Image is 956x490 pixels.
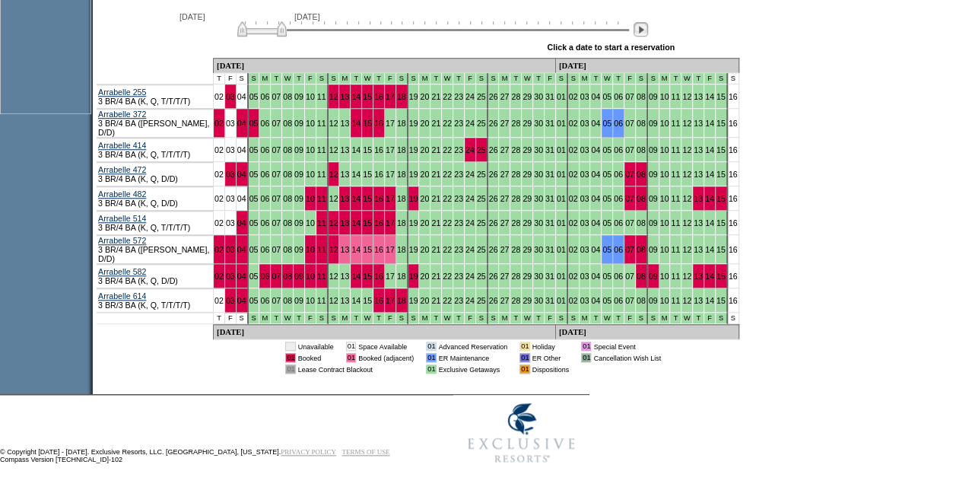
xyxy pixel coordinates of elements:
a: 10 [306,245,315,254]
a: 13 [340,119,349,128]
a: 12 [329,170,338,179]
a: 08 [637,194,646,203]
a: 10 [306,92,315,101]
a: 02 [569,92,578,101]
a: 03 [580,218,589,228]
a: 05 [249,170,259,179]
a: 04 [591,119,600,128]
a: 15 [716,119,726,128]
a: 10 [660,194,669,203]
a: 03 [226,245,235,254]
a: 04 [237,218,246,228]
a: 05 [249,218,259,228]
a: 05 [249,145,259,154]
a: 06 [614,145,623,154]
a: 11 [671,170,680,179]
a: 26 [489,119,498,128]
a: 19 [409,170,418,179]
a: 05 [602,170,611,179]
a: 17 [386,119,395,128]
a: 15 [363,245,372,254]
a: 07 [272,145,281,154]
a: 26 [489,218,498,228]
a: 20 [420,145,429,154]
a: 07 [272,245,281,254]
a: 06 [614,92,623,101]
a: 28 [511,170,520,179]
a: 30 [534,194,543,203]
a: 29 [522,218,532,228]
a: 15 [716,145,726,154]
a: 22 [443,218,452,228]
a: 08 [283,194,292,203]
a: 21 [431,218,440,228]
a: 15 [363,145,372,154]
a: 15 [363,92,372,101]
a: 16 [729,119,738,128]
a: 11 [317,92,326,101]
a: 07 [272,194,281,203]
a: 01 [557,119,566,128]
a: 06 [614,119,623,128]
a: 16 [729,218,738,228]
a: 04 [591,194,600,203]
a: 04 [591,218,600,228]
a: 05 [249,119,259,128]
a: 30 [534,145,543,154]
a: 10 [306,194,315,203]
a: 12 [329,145,338,154]
a: 04 [591,92,600,101]
a: 19 [409,119,418,128]
a: 09 [294,245,303,254]
a: 11 [317,245,326,254]
a: Arrabelle 255 [98,87,146,97]
a: 21 [431,194,440,203]
a: 13 [694,194,703,203]
a: 04 [237,145,246,154]
a: 04 [237,245,246,254]
a: 02 [214,92,224,101]
a: 06 [260,145,269,154]
a: 03 [580,145,589,154]
a: 07 [272,218,281,228]
a: 27 [500,119,509,128]
a: 30 [534,92,543,101]
a: 21 [431,145,440,154]
a: 17 [386,145,395,154]
a: 20 [420,170,429,179]
a: 15 [716,194,726,203]
a: 08 [283,245,292,254]
a: 02 [214,119,224,128]
a: Arrabelle 514 [98,214,146,223]
a: 23 [454,92,463,101]
a: 16 [374,170,383,179]
a: 06 [260,119,269,128]
a: 04 [237,119,246,128]
a: 14 [351,194,360,203]
a: 04 [591,170,600,179]
a: 12 [329,92,338,101]
a: 09 [649,218,658,228]
a: 08 [637,170,646,179]
a: 16 [729,92,738,101]
a: 14 [351,245,360,254]
a: 31 [545,218,554,228]
a: 05 [249,92,259,101]
a: 12 [329,194,338,203]
a: 05 [602,119,611,128]
a: 31 [545,170,554,179]
a: 05 [602,218,611,228]
a: 25 [477,145,486,154]
a: 10 [306,145,315,154]
a: 08 [283,145,292,154]
a: 03 [580,194,589,203]
a: 09 [649,92,658,101]
a: Arrabelle 414 [98,141,146,150]
a: 13 [340,145,349,154]
a: 05 [249,245,259,254]
a: 15 [363,119,372,128]
a: 11 [317,218,326,228]
a: 08 [283,170,292,179]
a: 02 [569,119,578,128]
a: 06 [260,218,269,228]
